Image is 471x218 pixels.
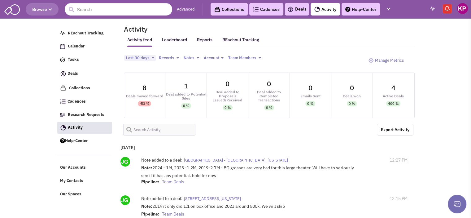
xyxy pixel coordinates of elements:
[141,211,159,217] strong: Pipeline:
[141,179,159,185] strong: Pipeline:
[390,195,408,202] span: 12:15 PM
[60,191,81,197] span: Our Spaces
[162,179,184,185] span: Team Deals
[60,57,65,62] img: icon-tasks.png
[57,175,112,187] a: My Contacts
[388,101,399,106] div: 400 %
[126,55,149,60] span: Last 30 days
[183,103,189,109] div: 0 %
[57,162,112,174] a: Our Accounts
[141,165,152,171] strong: Note:
[120,157,130,167] img: jsdjpLiAYUaRK9fYpYFXFA.png
[142,84,146,91] div: 8
[60,44,65,49] img: Calendar.png
[60,178,83,184] span: My Contacts
[68,125,83,130] span: Activity
[157,55,181,61] button: Records
[290,94,331,98] div: Emails Sent
[228,55,256,60] span: Team Members
[120,145,135,150] b: [DATE]
[267,80,271,87] div: 0
[249,3,283,16] a: Cadences
[57,82,112,94] a: Collections
[60,165,86,170] span: Our Accounts
[350,84,354,91] div: 0
[211,3,248,16] a: Collections
[373,94,414,98] div: Active Deals
[331,94,373,98] div: Deals won
[140,101,149,106] div: -53 %
[225,80,229,87] div: 0
[65,3,172,16] input: Search
[197,37,212,47] a: Reports
[349,101,355,106] div: 0 %
[314,7,320,12] img: Activity.png
[266,105,272,110] div: 0 %
[311,3,340,16] a: Activity
[32,7,52,12] span: Browse
[214,7,220,12] img: icon-collection-lavender-black.svg
[369,58,373,63] img: octicon_gear-24.png
[60,113,65,117] img: Research.png
[116,26,147,32] h2: Activity
[141,157,182,163] label: Note added to a deal:
[57,109,112,121] a: Research Requests
[253,7,259,11] img: Cadences_logo.png
[159,55,174,60] span: Records
[182,55,201,61] button: Notes
[124,55,156,61] button: Last 30 days
[307,101,313,106] div: 0 %
[391,84,395,91] div: 4
[60,85,66,91] img: icon-collection-lavender.png
[57,122,112,134] a: Activity
[162,211,184,217] span: Team Deals
[60,99,66,104] img: Cadences_logo.png
[377,124,413,136] a: Export the below as a .XLSX spreadsheet
[68,99,86,104] span: Cadences
[184,158,288,163] span: [GEOGRAPHIC_DATA] - [GEOGRAPHIC_DATA], [US_STATE]
[68,57,79,62] span: Tasks
[68,112,104,117] span: Research Requests
[141,195,182,202] label: Note added to a deal:
[57,67,112,81] a: Deals
[177,7,195,12] a: Advanced
[226,55,263,61] button: Team Members
[60,138,65,143] img: help.png
[345,7,350,12] img: help.png
[26,3,59,16] button: Browse
[287,6,294,13] img: icon-deals.svg
[124,94,165,98] div: Deals moved forward
[204,55,220,60] span: Account
[57,135,112,147] a: Help-Center
[202,55,225,61] button: Account
[184,82,188,89] div: 1
[222,33,259,46] a: REachout Tracking
[248,90,290,102] div: Deal added to Completed Transactions
[60,70,66,78] img: icon-deals.svg
[57,28,112,39] a: REachout Tracking
[57,96,112,108] a: Cadences
[141,165,361,186] div: 2024 - 1M, 2023 -1.2M, 2019-2.7M - BO grosses are very bad for this large theater. Will have to s...
[127,37,152,47] a: Activity feed
[287,6,307,13] a: Deals
[225,105,231,110] div: 0 %
[207,90,248,102] div: Deal added to Proposals Issued/Received
[69,85,90,91] span: Collections
[390,157,408,163] span: 12:27 PM
[165,92,207,100] div: Deal added to Potential Sites
[4,3,20,15] img: SmartAdmin
[184,196,241,201] span: [STREET_ADDRESS][US_STATE]
[57,189,112,200] a: Our Spaces
[57,54,112,66] a: Tasks
[184,55,194,60] span: Notes
[308,84,312,91] div: 0
[60,125,66,131] img: Activity.png
[457,3,468,14] img: Keypoint Partners
[68,30,103,36] span: REachout Tracking
[162,37,187,47] a: Leaderboard
[68,44,85,49] span: Calendar
[342,3,380,16] a: Help-Center
[365,55,407,66] a: Manage Metrics
[57,41,112,52] a: Calendar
